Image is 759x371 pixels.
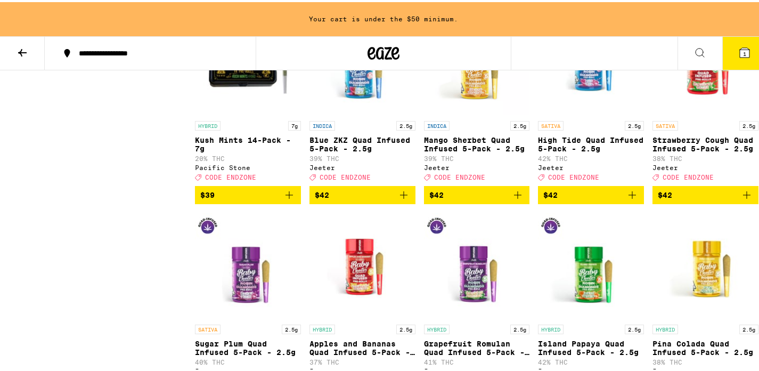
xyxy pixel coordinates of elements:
p: 41% THC [424,357,530,364]
a: Open page for High Tide Quad Infused 5-Pack - 2.5g from Jeeter [538,7,644,184]
p: 42% THC [538,153,644,160]
p: SATIVA [652,119,678,128]
button: Add to bag [424,184,530,202]
a: Open page for Kush Mints 14-Pack - 7g from Pacific Stone [195,7,301,184]
p: Pina Colada Quad Infused 5-Pack - 2.5g [652,337,758,354]
p: Kush Mints 14-Pack - 7g [195,134,301,151]
div: Jeeter [538,162,644,169]
img: Jeeter - Grapefruit Romulan Quad Infused 5-Pack - 2.5g [424,211,530,317]
p: 2.5g [396,119,415,128]
span: CODE ENDZONE [663,172,714,179]
p: SATIVA [195,322,221,332]
p: Mango Sherbet Quad Infused 5-Pack - 2.5g [424,134,530,151]
a: Open page for Blue ZKZ Quad Infused 5-Pack - 2.5g from Jeeter [309,7,415,184]
p: Island Papaya Quad Infused 5-Pack - 2.5g [538,337,644,354]
p: 2.5g [396,322,415,332]
p: HYBRID [195,119,221,128]
button: Add to bag [652,184,758,202]
p: 2.5g [739,322,758,332]
p: High Tide Quad Infused 5-Pack - 2.5g [538,134,644,151]
a: Open page for Mango Sherbet Quad Infused 5-Pack - 2.5g from Jeeter [424,7,530,184]
span: $39 [200,189,215,197]
p: 7g [288,119,301,128]
span: CODE ENDZONE [434,172,485,179]
span: CODE ENDZONE [548,172,599,179]
p: 2.5g [282,322,301,332]
div: Jeeter [309,162,415,169]
span: CODE ENDZONE [205,172,256,179]
span: Hi. Need any help? [6,7,77,16]
button: Add to bag [195,184,301,202]
img: Jeeter - Pina Colada Quad Infused 5-Pack - 2.5g [652,211,758,317]
p: 2.5g [625,119,644,128]
span: $42 [658,189,672,197]
button: Add to bag [538,184,644,202]
p: 2.5g [625,322,644,332]
span: $42 [543,189,558,197]
div: Jeeter [652,162,758,169]
p: 39% THC [309,153,415,160]
p: 2.5g [739,119,758,128]
p: 37% THC [309,357,415,364]
p: 38% THC [652,153,758,160]
p: Grapefruit Romulan Quad Infused 5-Pack - 2.5g [424,337,530,354]
p: HYBRID [538,322,564,332]
div: Jeeter [424,162,530,169]
p: HYBRID [309,322,335,332]
p: Strawberry Cough Quad Infused 5-Pack - 2.5g [652,134,758,151]
p: Apples and Bananas Quad Infused 5-Pack - 2.5g [309,337,415,354]
p: 39% THC [424,153,530,160]
p: INDICA [424,119,450,128]
span: CODE ENDZONE [320,172,371,179]
p: 20% THC [195,153,301,160]
p: 2.5g [510,119,529,128]
p: SATIVA [538,119,564,128]
p: 2.5g [510,322,529,332]
button: Add to bag [309,184,415,202]
img: Jeeter - Apples and Bananas Quad Infused 5-Pack - 2.5g [309,211,415,317]
span: $42 [315,189,329,197]
span: $42 [429,189,444,197]
p: 40% THC [195,357,301,364]
span: 1 [743,49,746,55]
a: Open page for Strawberry Cough Quad Infused 5-Pack - 2.5g from Jeeter [652,7,758,184]
img: Jeeter - Sugar Plum Quad Infused 5-Pack - 2.5g [195,211,301,317]
p: HYBRID [652,322,678,332]
p: INDICA [309,119,335,128]
p: Blue ZKZ Quad Infused 5-Pack - 2.5g [309,134,415,151]
p: Sugar Plum Quad Infused 5-Pack - 2.5g [195,337,301,354]
p: 42% THC [538,357,644,364]
p: 38% THC [652,357,758,364]
div: Pacific Stone [195,162,301,169]
img: Jeeter - Island Papaya Quad Infused 5-Pack - 2.5g [538,211,644,317]
p: HYBRID [424,322,450,332]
